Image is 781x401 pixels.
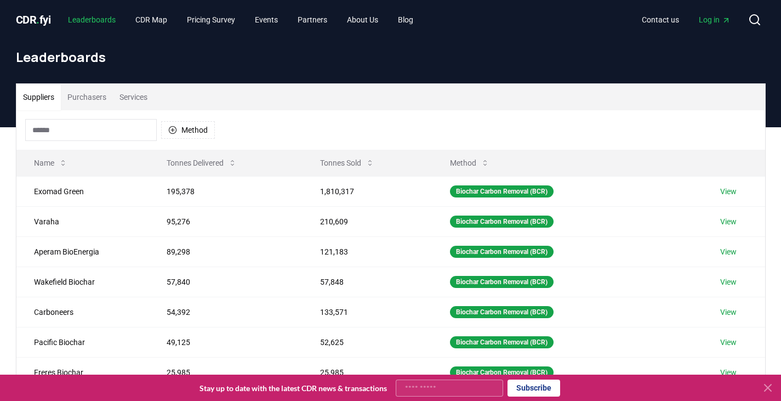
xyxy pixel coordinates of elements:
a: View [720,307,737,318]
button: Method [441,152,498,174]
span: Log in [699,14,731,25]
a: Events [246,10,287,30]
div: Biochar Carbon Removal (BCR) [450,216,554,228]
a: View [720,216,737,227]
td: 52,625 [303,327,432,357]
td: 195,378 [149,176,302,206]
span: CDR fyi [16,13,51,26]
td: 57,840 [149,267,302,297]
td: 121,183 [303,236,432,267]
td: 133,571 [303,297,432,327]
td: Aperam BioEnergia [16,236,150,267]
a: Log in [690,10,739,30]
button: Tonnes Delivered [158,152,246,174]
button: Suppliers [16,84,61,110]
td: 25,985 [149,357,302,387]
td: Varaha [16,206,150,236]
a: View [720,337,737,348]
button: Tonnes Sold [311,152,383,174]
td: Freres Biochar [16,357,150,387]
td: Carboneers [16,297,150,327]
div: Biochar Carbon Removal (BCR) [450,185,554,197]
a: Contact us [633,10,688,30]
a: View [720,186,737,197]
td: 49,125 [149,327,302,357]
h1: Leaderboards [16,48,766,66]
a: View [720,246,737,257]
div: Biochar Carbon Removal (BCR) [450,246,554,258]
button: Services [113,84,154,110]
a: View [720,276,737,287]
div: Biochar Carbon Removal (BCR) [450,306,554,318]
nav: Main [59,10,422,30]
a: CDR.fyi [16,12,51,27]
td: 54,392 [149,297,302,327]
td: 25,985 [303,357,432,387]
div: Biochar Carbon Removal (BCR) [450,336,554,348]
a: Partners [289,10,336,30]
a: Blog [389,10,422,30]
a: Pricing Survey [178,10,244,30]
span: . [36,13,39,26]
td: 95,276 [149,206,302,236]
td: 57,848 [303,267,432,297]
div: Biochar Carbon Removal (BCR) [450,366,554,379]
a: About Us [338,10,387,30]
div: Biochar Carbon Removal (BCR) [450,276,554,288]
a: Leaderboards [59,10,124,30]
button: Purchasers [61,84,113,110]
a: CDR Map [127,10,176,30]
td: Wakefield Biochar [16,267,150,297]
button: Method [161,121,215,139]
td: 89,298 [149,236,302,267]
td: 1,810,317 [303,176,432,206]
button: Name [25,152,76,174]
td: Pacific Biochar [16,327,150,357]
td: Exomad Green [16,176,150,206]
a: View [720,367,737,378]
nav: Main [633,10,739,30]
td: 210,609 [303,206,432,236]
